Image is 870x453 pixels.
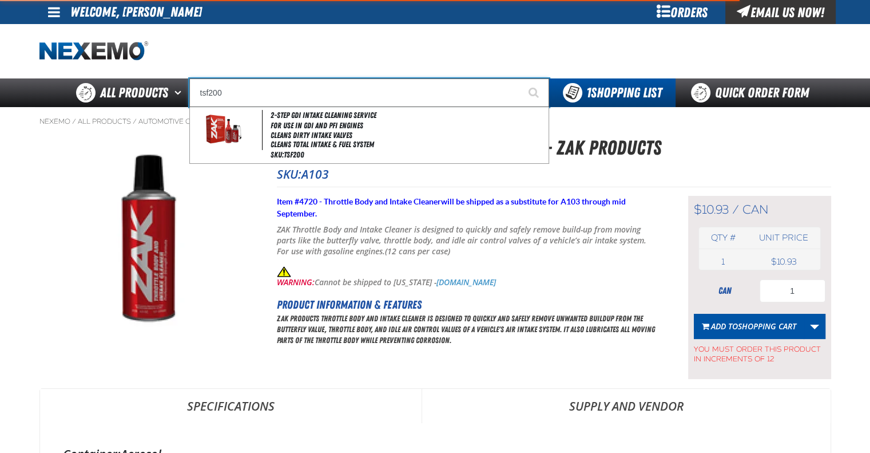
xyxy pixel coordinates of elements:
[271,121,546,131] li: For Use in GDI and PFI Engines
[760,279,825,302] input: Product Quantity
[436,277,496,287] a: [DOMAIN_NAME]
[586,85,662,101] span: Shopping List
[277,313,660,346] p: ZAK Products Throttle Body and Intake Cleaner is designed to quickly and safely remove unwanted b...
[271,140,546,149] li: Cleans Total Intake & Fuel System
[72,117,76,126] span: /
[39,117,831,126] nav: Breadcrumbs
[271,111,376,120] span: 2-Step GDI Intake Cleaning Service
[299,197,441,206] strong: 4720 - Throttle Body and Intake Cleaner
[711,321,796,332] span: Add to
[694,202,729,217] span: $10.93
[78,117,131,126] a: All Products
[277,266,660,288] p: Cannot be shipped to [US_STATE] -
[100,82,168,103] span: All Products
[676,78,831,107] a: Quick Order Form
[301,166,329,182] span: A103
[738,321,796,332] span: Shopping Cart
[742,202,769,217] span: can
[747,227,820,249] th: Unit price
[699,227,748,249] th: Qty #
[586,85,591,101] strong: 1
[277,266,291,278] img: P65 Warning
[804,314,825,339] a: More Actions
[40,133,256,349] img: Throttle Body and Intake Cleaner - ZAK Products
[277,277,315,287] span: WARNING:
[694,285,757,297] div: can
[170,78,189,107] button: Open All Products pages
[521,78,549,107] button: Start Searching
[39,117,70,126] a: Nexemo
[277,133,831,163] h1: Throttle Body and Intake Cleaner - ZAK Products
[40,389,422,423] a: Specifications
[197,110,249,150] img: 5b11582210d27797071929-twostepbox_0000_copy_preview.png
[39,41,148,61] img: Nexemo logo
[694,314,804,339] button: Add toShopping Cart
[694,339,825,364] span: You must order this product in increments of 12
[732,202,739,217] span: /
[277,166,831,182] p: SKU:
[271,150,304,159] span: SKU:TSF200
[271,131,546,140] li: Cleans Dirty Intake Valves
[39,41,148,61] a: Home
[189,78,549,107] input: Search
[277,197,626,218] span: Item # will be shipped as a substitute for A103 through mid September.
[721,257,725,267] span: 1
[277,296,660,313] h2: Product Information & Features
[549,78,676,107] button: You have 1 Shopping List. Open to view details
[277,224,660,257] p: ZAK Throttle Body and Intake Cleaner is designed to quickly and safely remove build-up from movin...
[138,117,227,126] a: Automotive Chemicals
[747,254,820,270] td: $10.93
[133,117,137,126] span: /
[422,389,831,423] a: Supply and Vendor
